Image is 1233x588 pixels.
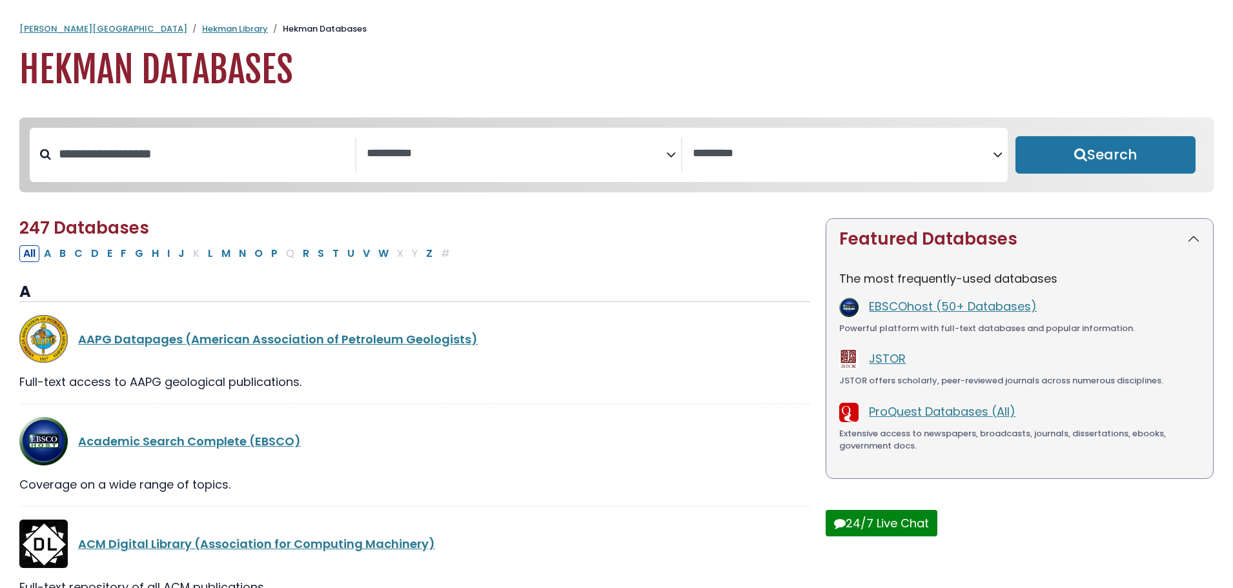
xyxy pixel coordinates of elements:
textarea: Search [367,147,667,161]
button: 24/7 Live Chat [826,510,937,536]
input: Search database by title or keyword [51,143,355,165]
button: Featured Databases [826,219,1213,259]
span: 247 Databases [19,216,149,239]
p: The most frequently-used databases [839,270,1200,287]
div: JSTOR offers scholarly, peer-reviewed journals across numerous disciplines. [839,374,1200,387]
button: Filter Results A [40,245,55,262]
button: Filter Results H [148,245,163,262]
button: Filter Results C [70,245,87,262]
nav: breadcrumb [19,23,1214,35]
button: Submit for Search Results [1015,136,1196,174]
div: Powerful platform with full-text databases and popular information. [839,322,1200,335]
button: Filter Results S [314,245,328,262]
button: Filter Results Z [422,245,436,262]
div: Alpha-list to filter by first letter of database name [19,245,455,261]
a: Academic Search Complete (EBSCO) [78,433,301,449]
button: Filter Results U [343,245,358,262]
button: Filter Results J [174,245,189,262]
button: Filter Results M [218,245,234,262]
button: Filter Results N [235,245,250,262]
button: Filter Results G [131,245,147,262]
h3: A [19,283,810,302]
button: Filter Results D [87,245,103,262]
button: Filter Results R [299,245,313,262]
h1: Hekman Databases [19,48,1214,92]
button: All [19,245,39,262]
div: Extensive access to newspapers, broadcasts, journals, dissertations, ebooks, government docs. [839,427,1200,452]
a: EBSCOhost (50+ Databases) [869,298,1037,314]
a: AAPG Datapages (American Association of Petroleum Geologists) [78,331,478,347]
a: ACM Digital Library (Association for Computing Machinery) [78,536,435,552]
a: JSTOR [869,350,906,367]
button: Filter Results F [117,245,130,262]
a: [PERSON_NAME][GEOGRAPHIC_DATA] [19,23,187,35]
button: Filter Results T [329,245,343,262]
button: Filter Results P [267,245,281,262]
button: Filter Results V [359,245,374,262]
button: Filter Results B [56,245,70,262]
button: Filter Results O [250,245,267,262]
div: Coverage on a wide range of topics. [19,476,810,493]
button: Filter Results I [163,245,174,262]
div: Full-text access to AAPG geological publications. [19,373,810,390]
button: Filter Results W [374,245,392,262]
button: Filter Results L [204,245,217,262]
button: Filter Results E [103,245,116,262]
a: Hekman Library [202,23,268,35]
a: ProQuest Databases (All) [869,403,1015,420]
textarea: Search [693,147,993,161]
nav: Search filters [19,117,1214,192]
li: Hekman Databases [268,23,367,35]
